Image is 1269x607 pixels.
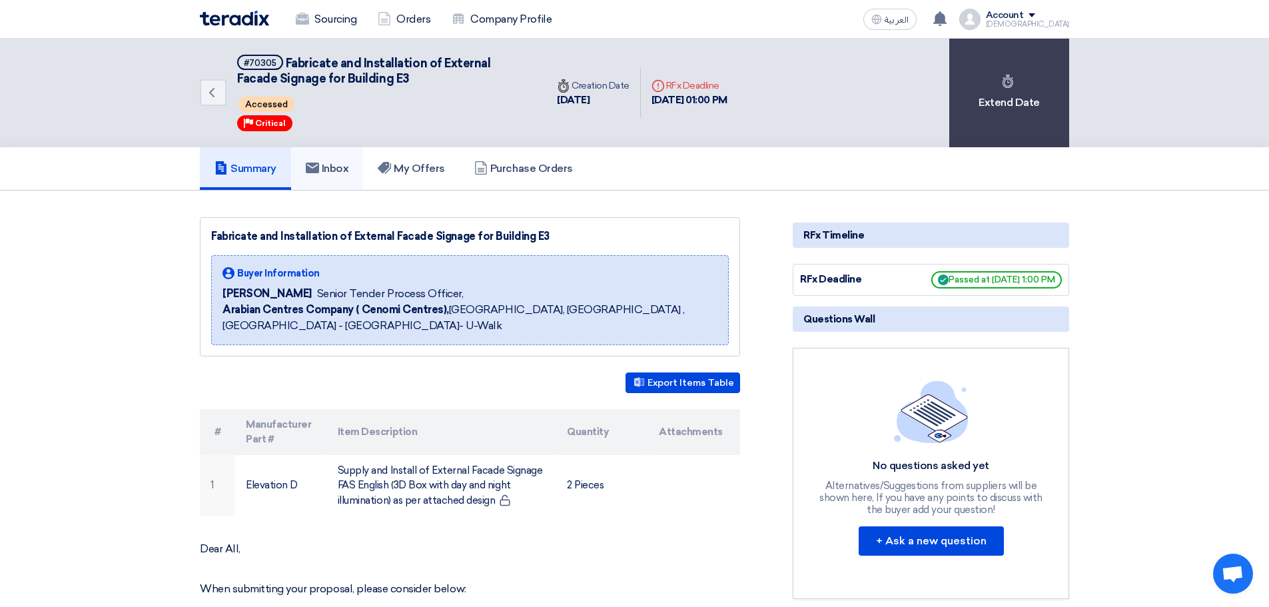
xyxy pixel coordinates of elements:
th: Manufacturer Part # [235,409,327,455]
img: Teradix logo [200,11,269,26]
span: Questions Wall [803,312,875,326]
span: العربية [885,15,909,25]
span: Critical [255,119,286,128]
span: Passed at [DATE] 1:00 PM [931,271,1062,289]
button: + Ask a new question [859,526,1004,556]
a: Orders [367,5,441,34]
p: Dear All, [200,542,740,556]
span: Buyer Information [237,267,320,281]
div: Alternatives/Suggestions from suppliers will be shown here, If you have any points to discuss wit... [818,480,1045,516]
h5: Fabricate and Installation of External Facade Signage for Building E3 [237,55,530,87]
div: RFx Timeline [793,223,1069,248]
span: Accessed [238,97,294,112]
th: Quantity [556,409,648,455]
button: العربية [863,9,917,30]
a: My Offers [363,147,460,190]
a: Inbox [291,147,364,190]
div: No questions asked yet [818,459,1045,473]
img: profile_test.png [959,9,981,30]
div: Creation Date [557,79,630,93]
button: Export Items Table [626,372,740,393]
a: Purchase Orders [460,147,588,190]
div: RFx Deadline [651,79,727,93]
td: Elevation D [235,455,327,516]
div: #70305 [244,59,276,67]
a: دردشة مفتوحة [1213,554,1253,594]
a: Company Profile [441,5,562,34]
td: Supply and Install of External Facade Signage FAS English (3D Box with day and night illumination... [327,455,557,516]
div: Fabricate and Installation of External Facade Signage for Building E3 [211,229,729,245]
div: Extend Date [949,39,1069,147]
h5: Inbox [306,162,349,175]
div: RFx Deadline [800,272,900,287]
p: When submitting your proposal, please consider below: [200,582,740,596]
td: 2 Pieces [556,455,648,516]
span: [PERSON_NAME] [222,286,312,302]
div: [DATE] [557,93,630,108]
th: # [200,409,235,455]
span: [GEOGRAPHIC_DATA], [GEOGRAPHIC_DATA] ,[GEOGRAPHIC_DATA] - [GEOGRAPHIC_DATA]- U-Walk [222,302,717,334]
div: [DEMOGRAPHIC_DATA] [986,21,1069,28]
span: Senior Tender Process Officer, [317,286,464,302]
div: [DATE] 01:00 PM [651,93,727,108]
img: empty_state_list.svg [894,380,969,443]
h5: Purchase Orders [474,162,573,175]
a: Sourcing [285,5,367,34]
h5: My Offers [378,162,445,175]
span: Fabricate and Installation of External Facade Signage for Building E3 [237,56,490,86]
div: Account [986,10,1024,21]
a: Summary [200,147,291,190]
td: 1 [200,455,235,516]
b: Arabian Centres Company ( Cenomi Centres), [222,303,449,316]
h5: Summary [214,162,276,175]
th: Attachments [648,409,740,455]
th: Item Description [327,409,557,455]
